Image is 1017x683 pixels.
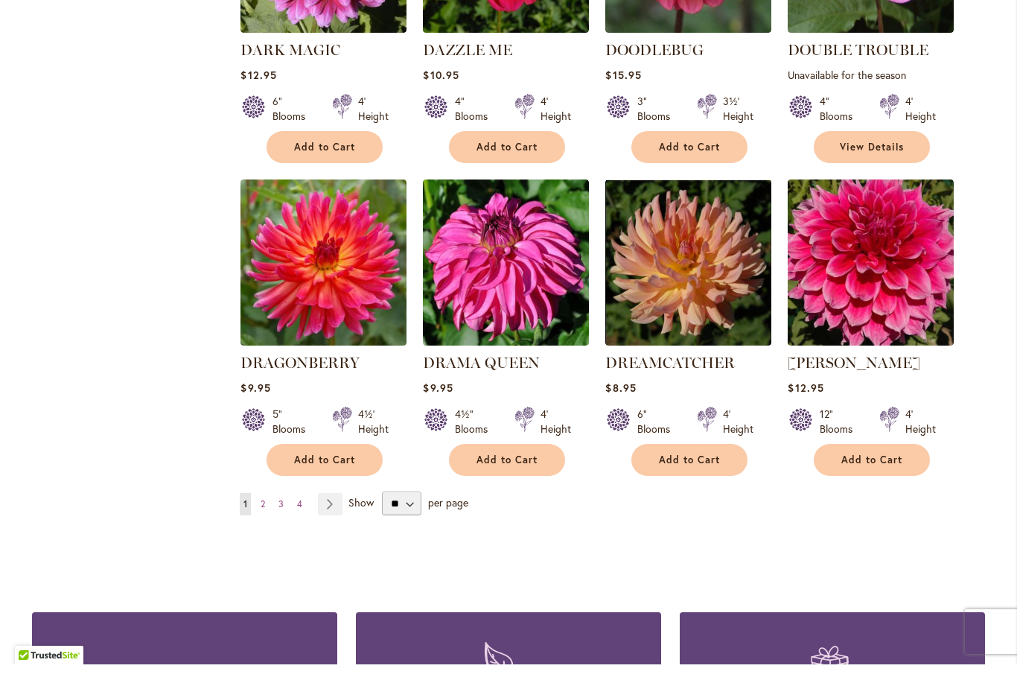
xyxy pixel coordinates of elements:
[257,512,269,534] a: 2
[275,512,287,534] a: 3
[605,372,735,390] a: DREAMCATCHER
[348,514,374,528] span: Show
[267,463,383,495] button: Add to Cart
[293,512,306,534] a: 4
[841,472,902,485] span: Add to Cart
[423,86,459,101] span: $10.95
[820,112,861,142] div: 4" Blooms
[820,425,861,455] div: 12" Blooms
[240,86,276,101] span: $12.95
[261,517,265,528] span: 2
[449,150,565,182] button: Add to Cart
[631,150,747,182] button: Add to Cart
[840,159,904,172] span: View Details
[240,60,340,77] a: DARK MAGIC
[605,86,641,101] span: $15.95
[905,112,936,142] div: 4' Height
[240,399,270,413] span: $9.95
[637,112,679,142] div: 3" Blooms
[788,198,954,364] img: EMORY PAUL
[272,112,314,142] div: 6" Blooms
[723,112,753,142] div: 3½' Height
[605,353,771,367] a: Dreamcatcher
[605,399,636,413] span: $8.95
[476,159,538,172] span: Add to Cart
[423,198,589,364] img: DRAMA QUEEN
[814,463,930,495] button: Add to Cart
[240,40,407,54] a: DARK MAGIC
[243,517,247,528] span: 1
[788,86,954,101] p: Unavailable for the season
[278,517,284,528] span: 3
[788,353,954,367] a: EMORY PAUL
[788,372,920,390] a: [PERSON_NAME]
[267,150,383,182] button: Add to Cart
[814,150,930,182] a: View Details
[423,40,589,54] a: DAZZLE ME
[294,472,355,485] span: Add to Cart
[358,425,389,455] div: 4½' Height
[428,514,468,528] span: per page
[455,112,497,142] div: 4" Blooms
[476,472,538,485] span: Add to Cart
[905,425,936,455] div: 4' Height
[605,60,704,77] a: DOODLEBUG
[788,60,928,77] a: DOUBLE TROUBLE
[297,517,302,528] span: 4
[455,425,497,455] div: 4½" Blooms
[358,112,389,142] div: 4' Height
[659,159,720,172] span: Add to Cart
[240,198,407,364] img: DRAGONBERRY
[294,159,355,172] span: Add to Cart
[541,425,571,455] div: 4' Height
[637,425,679,455] div: 6" Blooms
[11,630,53,672] iframe: Launch Accessibility Center
[240,353,407,367] a: DRAGONBERRY
[723,425,753,455] div: 4' Height
[423,399,453,413] span: $9.95
[449,463,565,495] button: Add to Cart
[272,425,314,455] div: 5" Blooms
[605,198,771,364] img: Dreamcatcher
[788,40,954,54] a: DOUBLE TROUBLE
[423,60,512,77] a: DAZZLE ME
[631,463,747,495] button: Add to Cart
[788,399,823,413] span: $12.95
[659,472,720,485] span: Add to Cart
[240,372,360,390] a: DRAGONBERRY
[605,40,771,54] a: DOODLEBUG
[541,112,571,142] div: 4' Height
[423,353,589,367] a: DRAMA QUEEN
[423,372,540,390] a: DRAMA QUEEN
